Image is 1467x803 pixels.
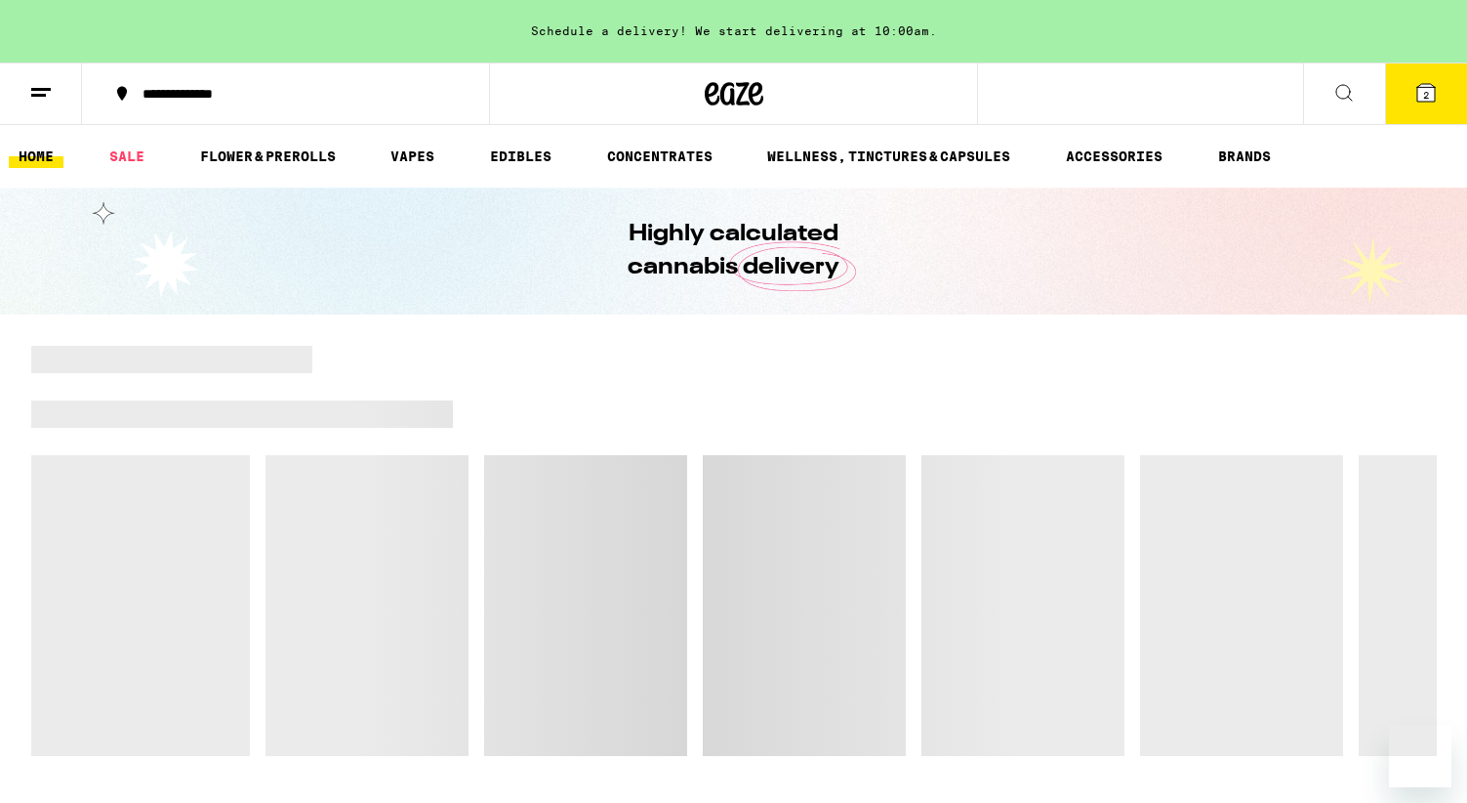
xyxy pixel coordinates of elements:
a: WELLNESS, TINCTURES & CAPSULES [757,145,1020,168]
a: VAPES [381,145,444,168]
button: 2 [1385,63,1467,124]
a: BRANDS [1208,145,1281,168]
a: HOME [9,145,63,168]
a: SALE [100,145,154,168]
span: 2 [1423,89,1429,101]
a: EDIBLES [480,145,561,168]
iframe: Button to launch messaging window [1389,725,1451,787]
a: CONCENTRATES [597,145,722,168]
a: ACCESSORIES [1056,145,1172,168]
a: FLOWER & PREROLLS [190,145,346,168]
h1: Highly calculated cannabis delivery [573,218,895,284]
